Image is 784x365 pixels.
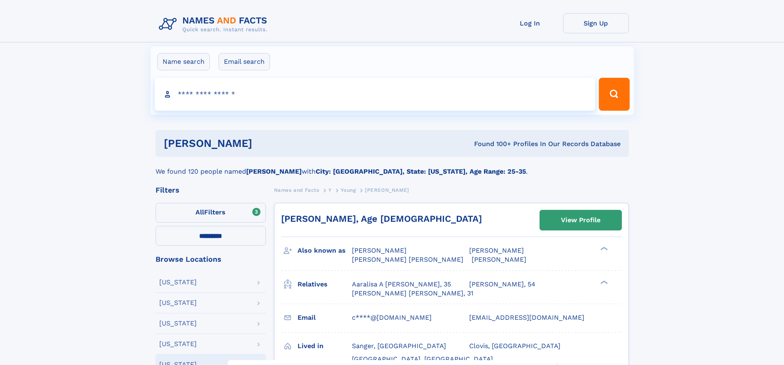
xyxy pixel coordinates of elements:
div: Found 100+ Profiles In Our Records Database [363,139,621,149]
h3: Relatives [298,277,352,291]
div: Filters [156,186,266,194]
span: Young [341,187,356,193]
div: [US_STATE] [159,279,197,286]
span: [PERSON_NAME] [472,256,526,263]
span: [PERSON_NAME] [469,246,524,254]
a: View Profile [540,210,621,230]
h3: Also known as [298,244,352,258]
div: ❯ [598,279,608,285]
span: [PERSON_NAME] [365,187,409,193]
button: Search Button [599,78,629,111]
input: search input [155,78,596,111]
b: [PERSON_NAME] [246,167,302,175]
a: Log In [497,13,563,33]
a: Names and Facts [274,185,319,195]
span: Y [328,187,332,193]
label: Email search [219,53,270,70]
div: [US_STATE] [159,300,197,306]
span: [PERSON_NAME] [352,246,407,254]
div: We found 120 people named with . [156,157,629,177]
div: [US_STATE] [159,341,197,347]
a: [PERSON_NAME] [PERSON_NAME], 31 [352,289,473,298]
div: Browse Locations [156,256,266,263]
a: Y [328,185,332,195]
a: Sign Up [563,13,629,33]
label: Name search [157,53,210,70]
b: City: [GEOGRAPHIC_DATA], State: [US_STATE], Age Range: 25-35 [316,167,526,175]
span: [PERSON_NAME] [PERSON_NAME] [352,256,463,263]
h3: Email [298,311,352,325]
div: ❯ [598,246,608,251]
a: Young [341,185,356,195]
img: Logo Names and Facts [156,13,274,35]
span: [GEOGRAPHIC_DATA], [GEOGRAPHIC_DATA] [352,355,493,363]
h3: Lived in [298,339,352,353]
label: Filters [156,203,266,223]
h1: [PERSON_NAME] [164,138,363,149]
div: View Profile [561,211,600,230]
div: [US_STATE] [159,320,197,327]
a: [PERSON_NAME], Age [DEMOGRAPHIC_DATA] [281,214,482,224]
span: All [195,208,204,216]
a: [PERSON_NAME], 54 [469,280,535,289]
a: Aaralisa A [PERSON_NAME], 35 [352,280,451,289]
span: Sanger, [GEOGRAPHIC_DATA] [352,342,446,350]
span: [EMAIL_ADDRESS][DOMAIN_NAME] [469,314,584,321]
span: Clovis, [GEOGRAPHIC_DATA] [469,342,561,350]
